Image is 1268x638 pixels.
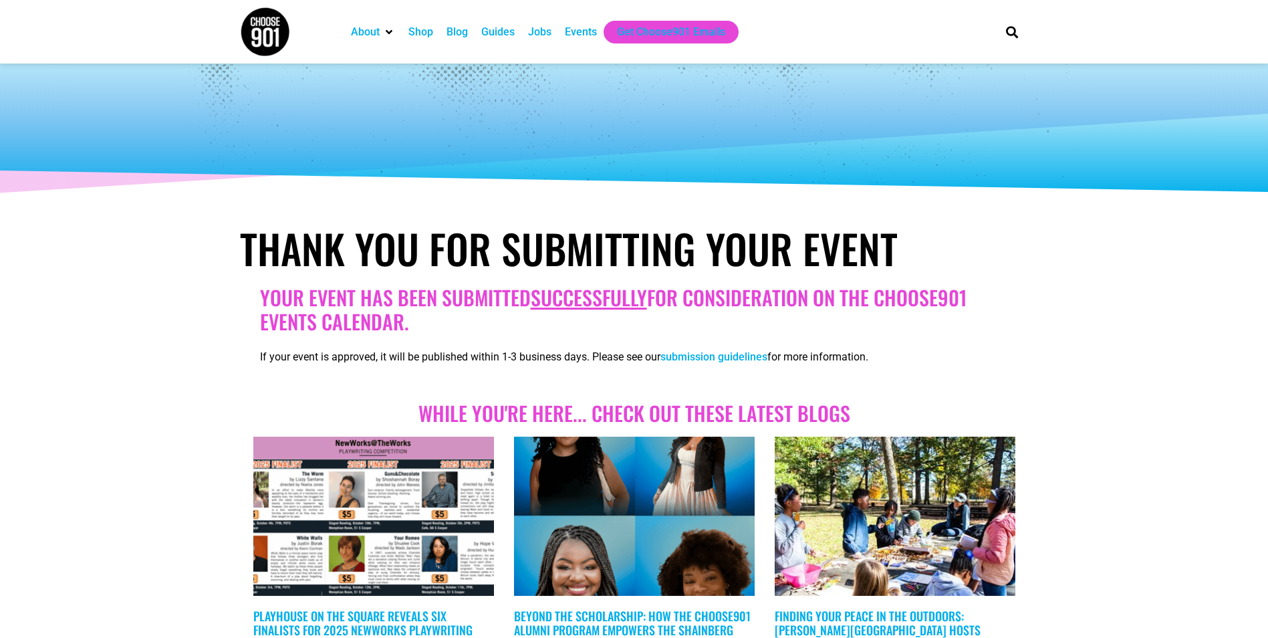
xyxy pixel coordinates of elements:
a: Shainberg Scholars Featured [514,437,755,596]
u: successfully [531,282,647,312]
a: Jobs [528,24,551,40]
a: Events [565,24,597,40]
a: Shop [408,24,433,40]
h1: Thank You for Submitting Your Event [240,224,1029,272]
a: submission guidelines [660,350,767,363]
nav: Main nav [344,21,983,43]
span: If your event is approved, it will be published within 1-3 business days. Please see our for more... [260,350,868,363]
a: Get Choose901 Emails [617,24,725,40]
div: Search [1001,21,1023,43]
h2: While you're here... Check out these Latest blogs [260,401,1009,425]
img: Shainberg Scholars Featured [512,394,755,637]
h2: Your Event has been submitted for consideration on the Choose901 events calendar. [260,286,1009,334]
a: About [351,24,380,40]
a: Guides [481,24,515,40]
div: About [344,21,402,43]
a: Blog [447,24,468,40]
